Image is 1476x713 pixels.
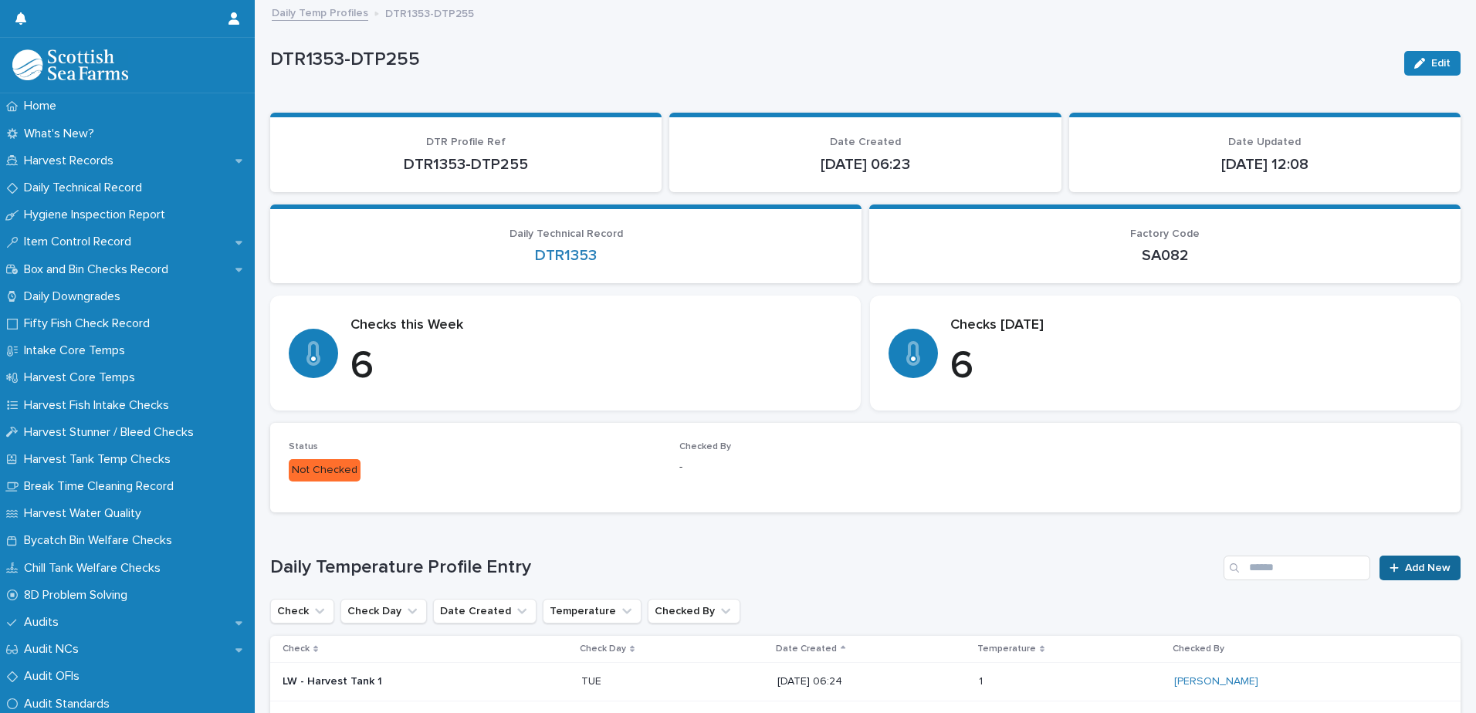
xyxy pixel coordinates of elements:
p: Chill Tank Welfare Checks [18,561,173,576]
p: Break Time Cleaning Record [18,479,186,494]
p: Harvest Records [18,154,126,168]
p: Item Control Record [18,235,144,249]
p: What's New? [18,127,107,141]
p: [DATE] 12:08 [1088,155,1442,174]
img: mMrefqRFQpe26GRNOUkG [12,49,128,80]
span: Factory Code [1130,228,1200,239]
p: Bycatch Bin Welfare Checks [18,533,184,548]
p: DTR1353-DTP255 [385,4,474,21]
span: DTR Profile Ref [426,137,506,147]
p: Audits [18,615,71,630]
p: [DATE] 06:23 [688,155,1042,174]
p: Temperature [977,640,1036,657]
span: Edit [1431,58,1451,69]
p: Intake Core Temps [18,343,137,358]
p: Daily Technical Record [18,181,154,195]
a: Add New [1380,556,1461,580]
p: DTR1353-DTP255 [270,49,1392,71]
p: LW - Harvest Tank 1 [283,675,553,688]
p: Harvest Core Temps [18,370,147,385]
p: 1 [979,672,986,688]
p: Fifty Fish Check Record [18,316,162,331]
span: Daily Technical Record [509,228,623,239]
p: Daily Downgrades [18,289,133,304]
button: Temperature [543,599,642,623]
p: Hygiene Inspection Report [18,208,178,222]
h1: Daily Temperature Profile Entry [270,556,1217,579]
a: [PERSON_NAME] [1174,675,1258,688]
p: Checks this Week [350,317,842,334]
p: Checked By [1173,640,1224,657]
p: [DATE] 06:24 [777,675,966,688]
div: Not Checked [289,459,361,482]
p: Home [18,99,69,113]
span: Checked By [679,442,731,451]
span: Status [289,442,318,451]
p: Audit Standards [18,697,122,711]
button: Check Day [340,599,427,623]
p: Harvest Water Quality [18,506,154,521]
p: Date Created [776,640,837,657]
p: Harvest Stunner / Bleed Checks [18,425,206,440]
p: SA082 [888,246,1442,265]
p: Check [283,640,310,657]
button: Checked By [648,599,740,623]
p: Harvest Tank Temp Checks [18,452,183,467]
tr: LW - Harvest Tank 1TUETUE [DATE] 06:2411 [PERSON_NAME] [270,662,1461,701]
p: - [679,459,1051,475]
p: Checks [DATE] [950,317,1442,334]
p: Box and Bin Checks Record [18,262,181,277]
span: Date Created [830,137,901,147]
button: Check [270,599,334,623]
input: Search [1224,556,1370,580]
span: Date Updated [1228,137,1301,147]
span: Add New [1405,563,1451,573]
p: TUE [581,672,604,688]
p: Audit OFIs [18,669,92,684]
p: Check Day [580,640,626,657]
a: DTR1353 [535,246,597,265]
p: Harvest Fish Intake Checks [18,398,181,413]
p: 6 [950,343,1442,390]
p: 6 [350,343,842,390]
p: 8D Problem Solving [18,588,140,603]
button: Edit [1404,51,1461,76]
a: Daily Temp Profiles [272,3,368,21]
p: Audit NCs [18,642,91,657]
button: Date Created [433,599,537,623]
p: DTR1353-DTP255 [289,155,643,174]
